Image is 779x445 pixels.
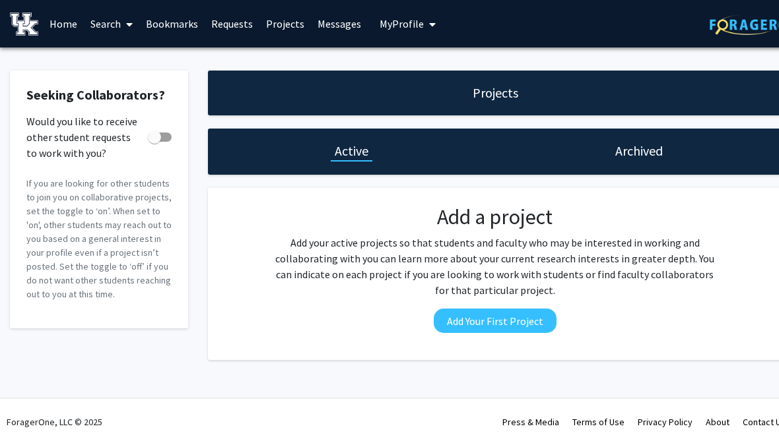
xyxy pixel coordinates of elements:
[311,1,368,47] a: Messages
[10,13,38,36] img: University of Kentucky Logo
[473,84,518,102] h1: Projects
[380,17,424,30] span: My Profile
[26,177,172,301] p: If you are looking for other students to join you on collaborative projects, set the toggle to ‘o...
[271,235,719,298] p: Add your active projects so that students and faculty who may be interested in working and collab...
[572,416,625,428] a: Terms of Use
[434,309,557,333] button: Add Your First Project
[26,113,143,161] span: Would you like to receive other student requests to work with you?
[502,416,559,428] a: Press & Media
[638,416,693,428] a: Privacy Policy
[84,1,139,47] a: Search
[139,1,205,47] a: Bookmarks
[205,1,259,47] a: Requests
[706,416,729,428] a: About
[335,142,368,160] h1: Active
[259,1,311,47] a: Projects
[271,204,719,229] h2: Add a project
[615,142,663,160] h1: Archived
[26,87,172,103] h2: Seeking Collaborators?
[7,399,102,445] div: ForagerOne, LLC © 2025
[10,386,56,435] iframe: Chat
[43,1,84,47] a: Home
